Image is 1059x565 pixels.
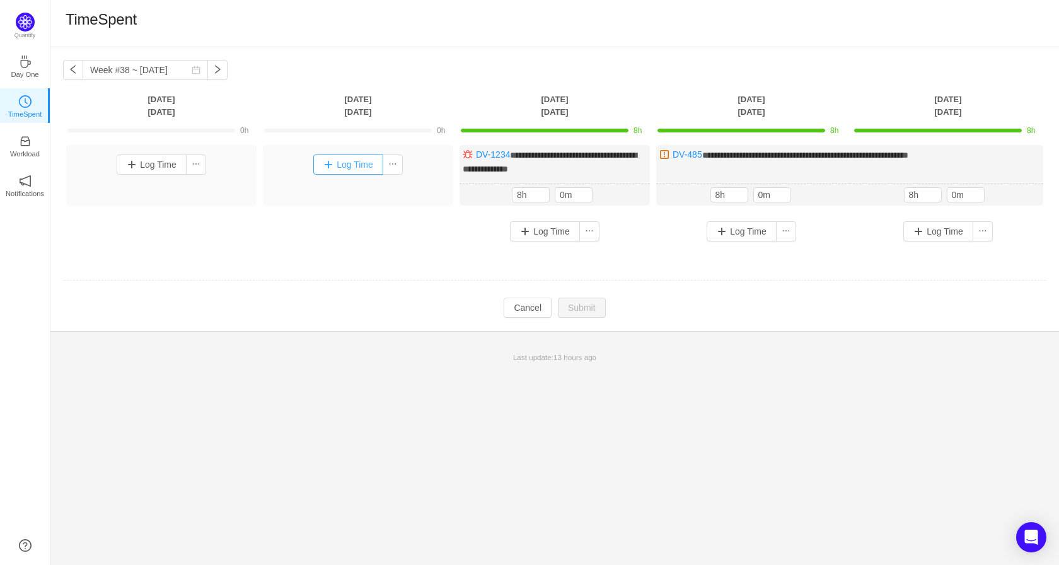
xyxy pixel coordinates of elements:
div: Open Intercom Messenger [1016,522,1046,552]
a: icon: question-circle [19,539,32,552]
i: icon: calendar [192,66,200,74]
h1: TimeSpent [66,10,137,29]
button: icon: ellipsis [973,221,993,242]
button: Log Time [707,221,777,242]
span: 0h [240,126,248,135]
a: icon: inboxWorkload [19,139,32,151]
a: icon: clock-circleTimeSpent [19,99,32,112]
img: 10308 [659,149,669,160]
p: TimeSpent [8,108,42,120]
span: Last update: [513,353,596,361]
a: icon: notificationNotifications [19,178,32,191]
button: icon: ellipsis [579,221,599,242]
span: 8h [1027,126,1035,135]
button: Cancel [504,298,552,318]
i: icon: inbox [19,135,32,148]
button: icon: left [63,60,83,80]
button: icon: ellipsis [383,154,403,175]
th: [DATE] [DATE] [850,93,1046,119]
i: icon: clock-circle [19,95,32,108]
button: icon: ellipsis [776,221,796,242]
input: Select a week [83,60,208,80]
span: 0h [437,126,445,135]
span: 13 hours ago [553,353,596,361]
a: DV-485 [673,149,702,160]
button: icon: ellipsis [186,154,206,175]
button: Log Time [903,221,973,242]
th: [DATE] [DATE] [63,93,260,119]
p: Day One [11,69,38,80]
a: icon: coffeeDay One [19,59,32,72]
i: icon: notification [19,175,32,187]
p: Notifications [6,188,44,199]
p: Quantify [14,32,36,40]
img: 10303 [463,149,473,160]
span: 8h [634,126,642,135]
button: Submit [558,298,606,318]
p: Workload [10,148,40,160]
th: [DATE] [DATE] [456,93,653,119]
button: Log Time [510,221,580,242]
span: 8h [830,126,838,135]
button: Log Time [117,154,187,175]
th: [DATE] [DATE] [260,93,456,119]
button: icon: right [207,60,228,80]
img: Quantify [16,13,35,32]
i: icon: coffee [19,55,32,68]
a: DV-1234 [476,149,510,160]
button: Log Time [313,154,383,175]
th: [DATE] [DATE] [653,93,850,119]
